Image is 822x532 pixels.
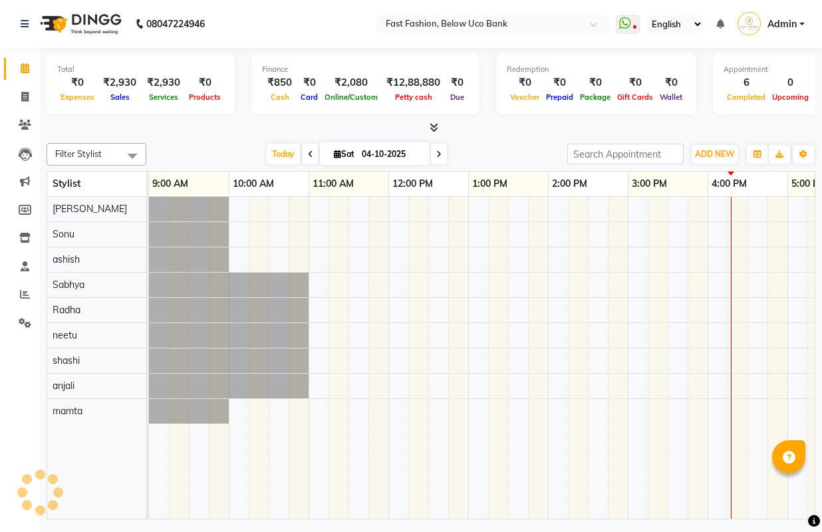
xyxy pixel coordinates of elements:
[656,75,686,90] div: ₹0
[724,75,769,90] div: 6
[53,354,80,366] span: shashi
[577,75,614,90] div: ₹0
[507,64,686,75] div: Redemption
[692,145,738,164] button: ADD NEW
[149,174,192,194] a: 9:00 AM
[53,405,82,417] span: mamta
[57,75,98,90] div: ₹0
[507,92,543,102] span: Voucher
[229,174,277,194] a: 10:00 AM
[656,92,686,102] span: Wallet
[262,75,297,90] div: ₹850
[297,92,321,102] span: Card
[53,228,74,240] span: Sonu
[769,75,812,90] div: 0
[469,174,511,194] a: 1:00 PM
[53,203,127,215] span: [PERSON_NAME]
[98,75,142,90] div: ₹2,930
[321,75,381,90] div: ₹2,080
[549,174,591,194] a: 2:00 PM
[267,144,300,164] span: Today
[543,75,577,90] div: ₹0
[186,92,224,102] span: Products
[55,148,102,159] span: Filter Stylist
[577,92,614,102] span: Package
[53,178,80,190] span: Stylist
[767,17,797,31] span: Admin
[567,144,684,164] input: Search Appointment
[186,75,224,90] div: ₹0
[543,92,577,102] span: Prepaid
[262,64,469,75] div: Finance
[53,279,84,291] span: Sabhya
[628,174,670,194] a: 3:00 PM
[381,75,446,90] div: ₹12,88,880
[309,174,357,194] a: 11:00 AM
[321,92,381,102] span: Online/Custom
[614,92,656,102] span: Gift Cards
[146,5,205,43] b: 08047224946
[447,92,468,102] span: Due
[446,75,469,90] div: ₹0
[297,75,321,90] div: ₹0
[57,92,98,102] span: Expenses
[389,174,436,194] a: 12:00 PM
[507,75,543,90] div: ₹0
[769,92,812,102] span: Upcoming
[53,253,80,265] span: ashish
[53,304,80,316] span: Radha
[708,174,750,194] a: 4:00 PM
[57,64,224,75] div: Total
[614,75,656,90] div: ₹0
[53,380,74,392] span: anjali
[107,92,133,102] span: Sales
[331,149,358,159] span: Sat
[392,92,436,102] span: Petty cash
[34,5,125,43] img: logo
[53,329,77,341] span: neetu
[146,92,182,102] span: Services
[724,92,769,102] span: Completed
[267,92,293,102] span: Cash
[695,149,734,159] span: ADD NEW
[142,75,186,90] div: ₹2,930
[738,12,761,35] img: Admin
[358,144,424,164] input: 2025-10-04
